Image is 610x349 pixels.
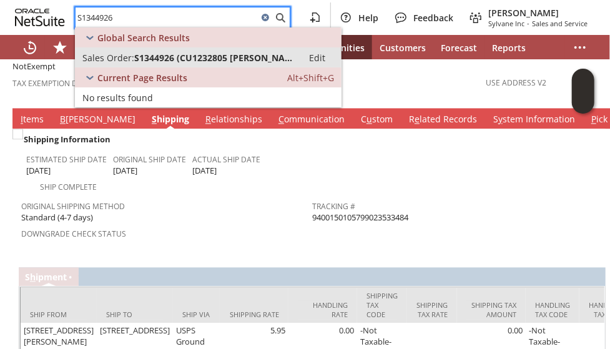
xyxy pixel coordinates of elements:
span: [DATE] [26,165,51,177]
svg: Search [273,10,288,25]
span: P [591,114,596,125]
a: Original Shipping Method [21,202,125,212]
svg: logo [15,9,65,26]
span: S1344926 (CU1232805 [PERSON_NAME]) [134,52,295,64]
span: B [60,114,66,125]
span: C [278,114,284,125]
svg: Recent Records [22,40,37,55]
a: Custom [358,114,396,127]
span: Customers [380,42,426,54]
span: Forecast [441,42,477,54]
span: R [205,114,211,125]
div: Handling Rate [298,301,348,320]
a: Communication [275,114,348,127]
div: Ship From [30,310,87,320]
span: Current Page Results [97,72,187,84]
svg: Shortcuts [52,40,67,55]
a: Related Records [406,114,480,127]
a: System Information [490,114,578,127]
span: Standard (4-7 days) [21,212,93,224]
div: More menus [565,35,595,60]
span: y [498,114,503,125]
span: Help [358,12,378,24]
span: Feedback [413,12,453,24]
span: I [21,114,23,125]
span: [DATE] [192,165,217,177]
iframe: Click here to launch Oracle Guided Learning Help Panel [572,69,594,114]
a: Items [17,114,47,127]
a: Customers [372,35,433,60]
span: Reports [492,42,526,54]
span: h [30,272,36,283]
div: Ship Via [182,310,210,320]
a: B[PERSON_NAME] [57,114,139,127]
a: Sales Order:S1344926 (CU1232805 [PERSON_NAME])Edit: [75,47,342,67]
span: Sylvane Inc [488,19,524,28]
div: Shipping Tax Code [366,292,398,320]
span: e [415,114,420,125]
div: Shipping Information [21,132,307,148]
div: Shortcuts [45,35,75,60]
a: Tax Exemption Document URL [12,79,130,89]
span: NotExempt [12,61,56,73]
span: No results found [82,92,153,104]
span: Oracle Guided Learning Widget. To move around, please hold and drag [572,92,594,114]
a: Actual Ship Date [192,155,260,165]
span: Sales Order: [82,52,134,64]
span: S [152,114,157,125]
img: Unchecked [12,129,23,140]
a: Reports [485,35,533,60]
div: Handling Tax Code [535,301,570,320]
span: Sales and Service [532,19,588,28]
span: - [527,19,529,28]
a: Original Ship Date [113,155,186,165]
a: Shipment [25,272,67,283]
a: Edit: [295,50,339,65]
span: [PERSON_NAME] [488,7,588,19]
div: Ship To [106,310,164,320]
div: Shipping Tax Amount [466,301,516,320]
a: Use Address V2 [486,78,547,89]
a: Recent Records [15,35,45,60]
span: Alt+Shift+G [287,72,334,84]
a: Tracking # [312,202,355,212]
span: u [366,114,372,125]
a: Shipping [149,114,192,127]
a: Relationships [202,114,265,127]
a: Forecast [433,35,485,60]
a: Estimated Ship Date [26,155,107,165]
span: Global Search Results [97,32,190,44]
div: Shipping Tax Rate [416,301,448,320]
span: [DATE] [113,165,137,177]
span: 9400150105799023533484 [312,212,408,224]
div: Shipping Rate [229,310,279,320]
input: Search [76,10,258,25]
a: Ship Complete [40,182,97,193]
a: No results found [75,87,342,107]
a: Downgrade Check Status [21,229,126,240]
